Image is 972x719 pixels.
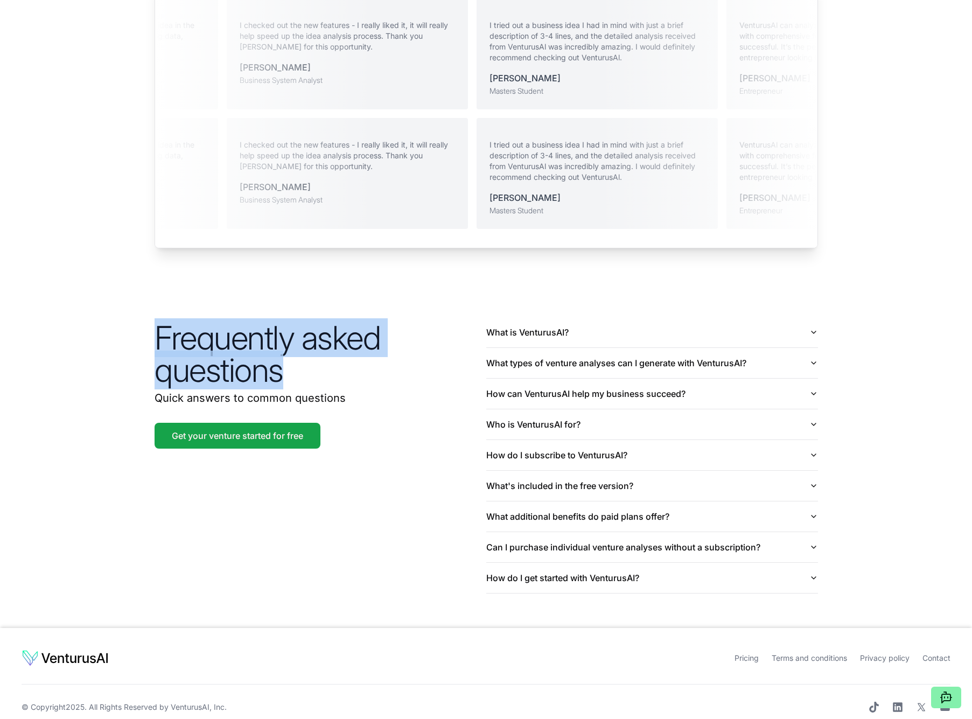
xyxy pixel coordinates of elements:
button: What's included in the free version? [486,471,818,501]
button: How can VenturusAI help my business succeed? [486,379,818,409]
div: [PERSON_NAME] [740,191,812,204]
a: Privacy policy [860,653,910,662]
button: Can I purchase individual venture analyses without a subscription? [486,532,818,562]
div: Entrepreneur [740,205,812,216]
a: Terms and conditions [772,653,847,662]
p: VenturusAl can analyze your business ideas and provide you with comprehensive feedback on how to ... [740,139,956,183]
div: [PERSON_NAME] [488,72,559,85]
div: Business System Analyst [241,194,324,205]
div: [PERSON_NAME] [738,72,809,85]
a: Contact [922,653,950,662]
span: © Copyright 2025 . All Rights Reserved by . [22,702,227,713]
button: What additional benefits do paid plans offer? [486,501,818,532]
p: I checked out the new features - I really liked it, it will really help speed up the idea analysi... [241,139,456,172]
button: Who is VenturusAI for? [486,409,818,439]
p: Quick answers to common questions [155,390,486,406]
button: How do I subscribe to VenturusAI? [486,440,818,470]
div: Business System Analyst [238,75,321,86]
h2: Frequently asked questions [155,322,486,386]
a: Pricing [735,653,759,662]
img: logo [22,650,109,667]
div: Masters Student [491,205,562,216]
div: [PERSON_NAME] [238,61,321,74]
div: [PERSON_NAME] [491,191,562,204]
a: Get your venture started for free [155,423,320,449]
p: I tried out a business idea I had in mind with just a brief description of 3-4 lines, and the det... [488,20,703,63]
p: I tried out a business idea I had in mind with just a brief description of 3-4 lines, and the det... [491,139,706,183]
button: What is VenturusAI? [486,317,818,347]
a: VenturusAI, Inc [171,702,225,711]
div: Entrepreneur [738,86,809,96]
button: What types of venture analyses can I generate with VenturusAI? [486,348,818,378]
p: I checked out the new features - I really liked it, it will really help speed up the idea analysi... [238,20,453,52]
div: Masters Student [488,86,559,96]
p: VenturusAl can analyze your business ideas and provide you with comprehensive feedback on how to ... [738,20,953,63]
button: How do I get started with VenturusAI? [486,563,818,593]
div: [PERSON_NAME] [241,180,324,193]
